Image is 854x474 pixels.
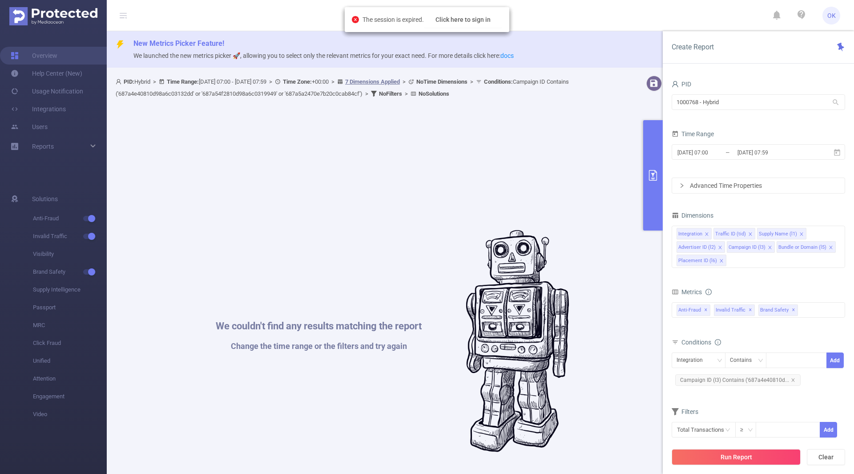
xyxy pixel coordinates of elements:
[467,78,476,85] span: >
[791,378,795,382] i: icon: close
[675,374,801,386] span: Campaign ID (l3) Contains ('687a4e40810d...
[133,52,514,59] span: We launched the new metrics picker 🚀, allowing you to select only the relevant metrics for your e...
[33,227,107,245] span: Invalid Traffic
[400,78,408,85] span: >
[807,449,845,465] button: Clear
[792,305,795,316] span: ✕
[424,12,502,28] button: Click here to sign in
[352,16,359,23] i: icon: close-circle
[748,232,753,237] i: icon: close
[758,358,763,364] i: icon: down
[33,316,107,334] span: MRC
[717,358,722,364] i: icon: down
[32,190,58,208] span: Solutions
[672,449,801,465] button: Run Report
[749,305,752,316] span: ✕
[677,146,749,158] input: Start date
[32,138,54,155] a: Reports
[705,289,712,295] i: icon: info-circle
[32,143,54,150] span: Reports
[757,228,806,239] li: Supply Name (l1)
[713,228,755,239] li: Traffic ID (tid)
[9,7,97,25] img: Protected Media
[466,230,569,453] img: #
[715,339,721,345] i: icon: info-circle
[677,304,710,316] span: Anti-Fraud
[266,78,275,85] span: >
[402,90,411,97] span: >
[679,183,685,188] i: icon: right
[826,352,844,368] button: Add
[33,352,107,370] span: Unified
[11,65,82,82] a: Help Center (New)
[11,47,57,65] a: Overview
[116,40,125,49] i: icon: thunderbolt
[33,299,107,316] span: Passport
[672,288,702,296] span: Metrics
[33,388,107,405] span: Engagement
[33,334,107,352] span: Click Fraud
[672,81,691,88] span: PID
[116,79,124,85] i: icon: user
[672,212,713,219] span: Dimensions
[283,78,312,85] b: Time Zone:
[216,321,422,331] h1: We couldn't find any results matching the report
[777,241,836,253] li: Bundle or Domain (l5)
[133,39,224,48] span: New Metrics Picker Feature!
[678,228,702,240] div: Integration
[678,255,717,267] div: Placement ID (l6)
[729,242,765,253] div: Campaign ID (l3)
[33,281,107,299] span: Supply Intelligence
[827,7,836,24] span: OK
[11,100,66,118] a: Integrations
[329,78,337,85] span: >
[124,78,134,85] b: PID:
[677,228,712,239] li: Integration
[672,408,698,415] span: Filters
[740,422,749,437] div: ≥
[768,245,772,251] i: icon: close
[737,146,809,158] input: End date
[778,242,826,253] div: Bundle or Domain (l5)
[484,78,513,85] b: Conditions :
[363,16,502,23] span: The session is expired.
[167,78,199,85] b: Time Range:
[216,342,422,350] h1: Change the time range or the filters and try again
[799,232,804,237] i: icon: close
[33,210,107,227] span: Anti-Fraud
[681,339,721,346] span: Conditions
[500,52,514,59] a: docs
[150,78,159,85] span: >
[714,304,755,316] span: Invalid Traffic
[705,232,709,237] i: icon: close
[759,228,797,240] div: Supply Name (l1)
[672,81,679,88] i: icon: user
[672,178,845,193] div: icon: rightAdvanced Time Properties
[33,263,107,281] span: Brand Safety
[419,90,449,97] b: No Solutions
[33,405,107,423] span: Video
[11,82,83,100] a: Usage Notification
[672,130,714,138] span: Time Range
[33,245,107,263] span: Visibility
[677,241,725,253] li: Advertiser ID (l2)
[829,245,833,251] i: icon: close
[116,78,569,97] span: Hybrid [DATE] 07:00 - [DATE] 07:59 +00:00
[677,353,709,368] div: Integration
[758,304,798,316] span: Brand Safety
[678,242,716,253] div: Advertiser ID (l2)
[820,422,837,438] button: Add
[748,427,753,433] i: icon: down
[718,245,722,251] i: icon: close
[730,353,758,368] div: Contains
[33,370,107,388] span: Attention
[11,118,48,136] a: Users
[727,241,775,253] li: Campaign ID (l3)
[363,90,371,97] span: >
[704,305,708,316] span: ✕
[416,78,467,85] b: No Time Dimensions
[715,228,746,240] div: Traffic ID (tid)
[672,43,714,51] span: Create Report
[677,255,726,266] li: Placement ID (l6)
[719,259,724,264] i: icon: close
